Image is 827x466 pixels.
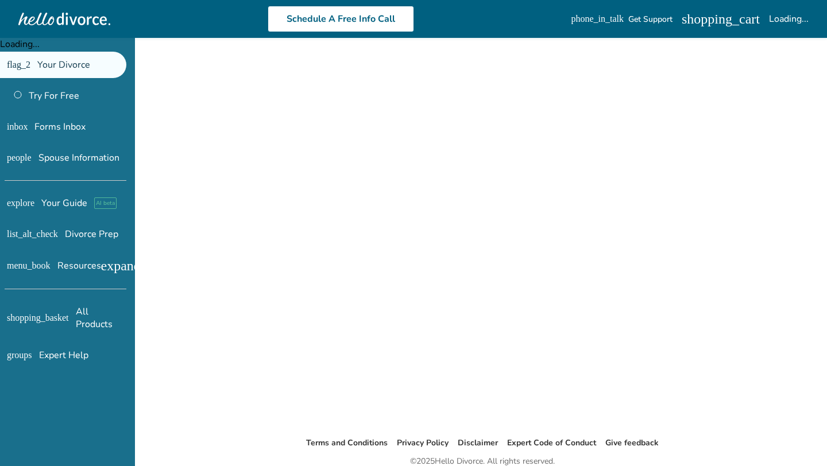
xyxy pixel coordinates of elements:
[7,122,28,131] span: inbox
[7,60,30,69] span: flag_2
[7,261,51,270] span: menu_book
[306,437,388,448] a: Terms and Conditions
[94,197,117,209] span: AI beta
[571,14,624,24] span: phone_in_talk
[769,13,809,25] div: Loading...
[397,437,449,448] a: Privacy Policy
[101,259,176,273] span: expand_more
[605,436,659,450] li: Give feedback
[682,12,760,26] span: shopping_cart
[458,436,498,450] li: Disclaimer
[34,121,86,133] span: Forms Inbox
[571,14,673,25] a: phone_in_talkGet Support
[7,313,69,323] span: shopping_basket
[7,153,32,162] span: people
[7,199,34,208] span: explore
[7,351,32,360] span: groups
[507,437,596,448] a: Expert Code of Conduct
[7,230,58,239] span: list_alt_check
[7,259,101,272] span: Resources
[268,6,414,32] a: Schedule A Free Info Call
[628,14,673,25] span: Get Support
